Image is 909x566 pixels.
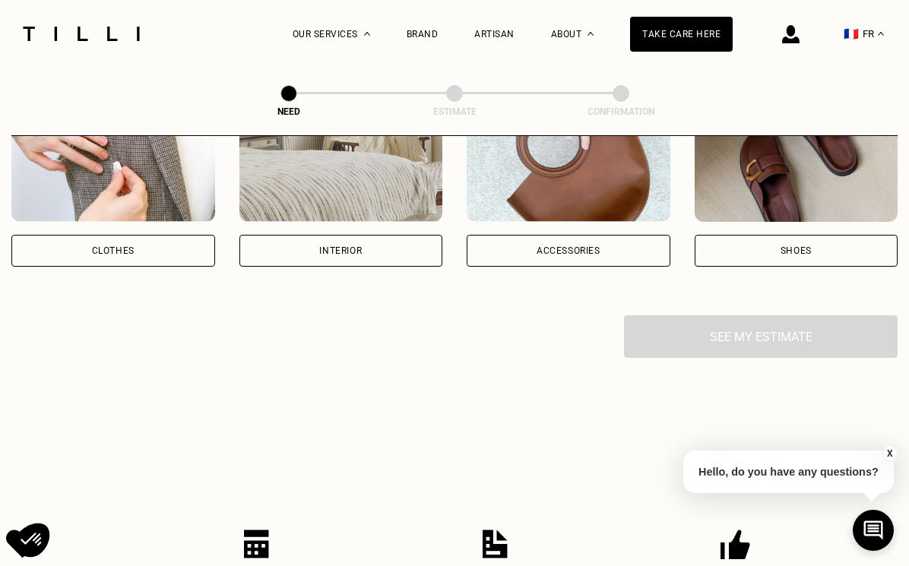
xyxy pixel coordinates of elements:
img: Clothes [11,85,215,222]
font: 🇫🇷 [844,27,859,41]
img: Icon [721,530,750,560]
font: Interior [319,245,362,256]
img: Icon [6,530,40,558]
img: Drop-down menu [364,32,370,36]
font: Hello, do you have any questions? [698,466,879,478]
font: Confirmation [588,106,654,117]
font: Clothes [92,245,135,256]
font: About [551,29,582,40]
font: X [887,448,893,459]
font: Accessories [537,245,600,256]
img: Shoes [695,85,898,222]
img: connection icon [782,25,800,43]
font: Shoes [781,245,812,256]
img: Accessories [467,85,670,222]
a: Take care here [630,17,733,52]
font: Take care here [642,29,721,40]
img: drop-down menu [878,32,884,36]
font: Estimate [433,106,477,117]
img: Tilli Dressmaking Service Logo [17,27,145,41]
font: Need [277,106,300,117]
img: Icon [244,530,269,558]
font: FR [863,28,874,40]
font: Our services [293,29,358,40]
button: X [882,445,898,462]
img: Icon [483,530,508,558]
img: Interior [239,85,443,222]
img: About drop-down menu [588,32,594,36]
a: Brand [407,29,439,40]
a: Artisan [474,29,515,40]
